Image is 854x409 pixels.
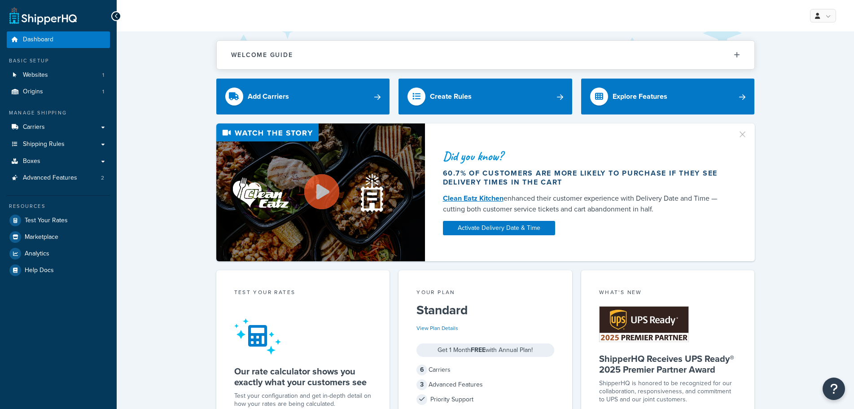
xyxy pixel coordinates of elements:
div: Explore Features [613,90,667,103]
span: 1 [102,88,104,96]
div: Resources [7,202,110,210]
span: Analytics [25,250,49,258]
span: 6 [416,365,427,375]
button: Welcome Guide [217,41,754,69]
span: Websites [23,71,48,79]
span: 1 [102,71,104,79]
span: Marketplace [25,233,58,241]
a: Help Docs [7,262,110,278]
span: Test Your Rates [25,217,68,224]
div: Create Rules [430,90,472,103]
a: Analytics [7,246,110,262]
span: Shipping Rules [23,141,65,148]
strong: FREE [471,345,486,355]
a: Test Your Rates [7,212,110,229]
div: What's New [599,288,737,299]
a: Dashboard [7,31,110,48]
div: Carriers [416,364,554,376]
p: ShipperHQ is honored to be recognized for our collaboration, responsiveness, and commitment to UP... [599,379,737,404]
a: Shipping Rules [7,136,110,153]
span: Origins [23,88,43,96]
span: Help Docs [25,267,54,274]
a: Carriers [7,119,110,136]
li: Origins [7,84,110,100]
a: Websites1 [7,67,110,84]
a: Create Rules [399,79,572,114]
div: Basic Setup [7,57,110,65]
span: Dashboard [23,36,53,44]
div: Test your configuration and get in-depth detail on how your rates are being calculated. [234,392,372,408]
a: Advanced Features2 [7,170,110,186]
div: Your Plan [416,288,554,299]
div: Priority Support [416,393,554,406]
h2: Welcome Guide [231,52,293,58]
span: Advanced Features [23,174,77,182]
a: Clean Eatz Kitchen [443,193,504,203]
div: Test your rates [234,288,372,299]
div: Add Carriers [248,90,289,103]
a: Marketplace [7,229,110,245]
div: enhanced their customer experience with Delivery Date and Time — cutting both customer service ti... [443,193,727,215]
img: Video thumbnail [216,123,425,261]
span: 2 [101,174,104,182]
div: 60.7% of customers are more likely to purchase if they see delivery times in the cart [443,169,727,187]
div: Did you know? [443,150,727,163]
a: Add Carriers [216,79,390,114]
div: Get 1 Month with Annual Plan! [416,343,554,357]
h5: ShipperHQ Receives UPS Ready® 2025 Premier Partner Award [599,353,737,375]
a: Origins1 [7,84,110,100]
span: 3 [416,379,427,390]
a: Explore Features [581,79,755,114]
div: Advanced Features [416,378,554,391]
h5: Standard [416,303,554,317]
span: Carriers [23,123,45,131]
button: Open Resource Center [823,378,845,400]
a: Activate Delivery Date & Time [443,221,555,235]
div: Manage Shipping [7,109,110,117]
li: Websites [7,67,110,84]
span: Boxes [23,158,40,165]
h5: Our rate calculator shows you exactly what your customers see [234,366,372,387]
a: Boxes [7,153,110,170]
li: Advanced Features [7,170,110,186]
a: View Plan Details [416,324,458,332]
